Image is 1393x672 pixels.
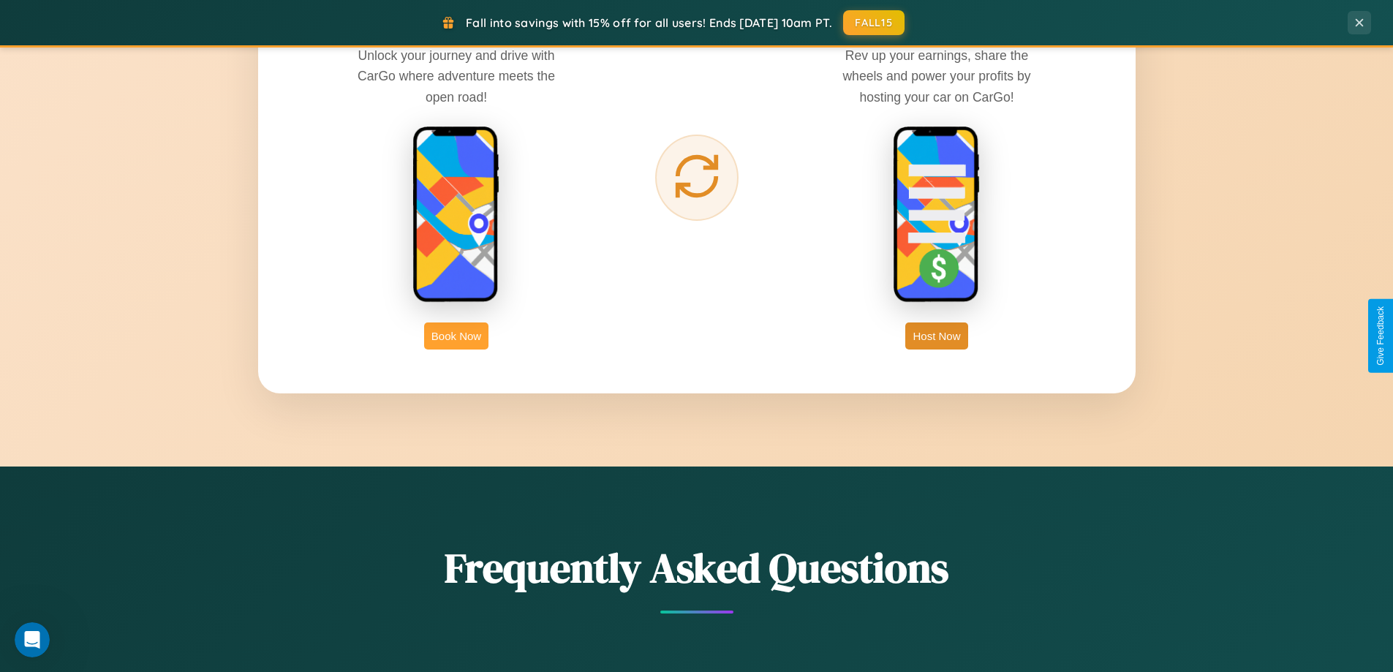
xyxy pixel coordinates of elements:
p: Unlock your journey and drive with CarGo where adventure meets the open road! [347,45,566,107]
button: Host Now [905,322,967,350]
p: Rev up your earnings, share the wheels and power your profits by hosting your car on CarGo! [827,45,1046,107]
button: Book Now [424,322,488,350]
span: Fall into savings with 15% off for all users! Ends [DATE] 10am PT. [466,15,832,30]
h2: Frequently Asked Questions [258,540,1136,596]
button: FALL15 [843,10,905,35]
iframe: Intercom live chat [15,622,50,657]
img: host phone [893,126,981,304]
div: Give Feedback [1375,306,1386,366]
img: rent phone [412,126,500,304]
